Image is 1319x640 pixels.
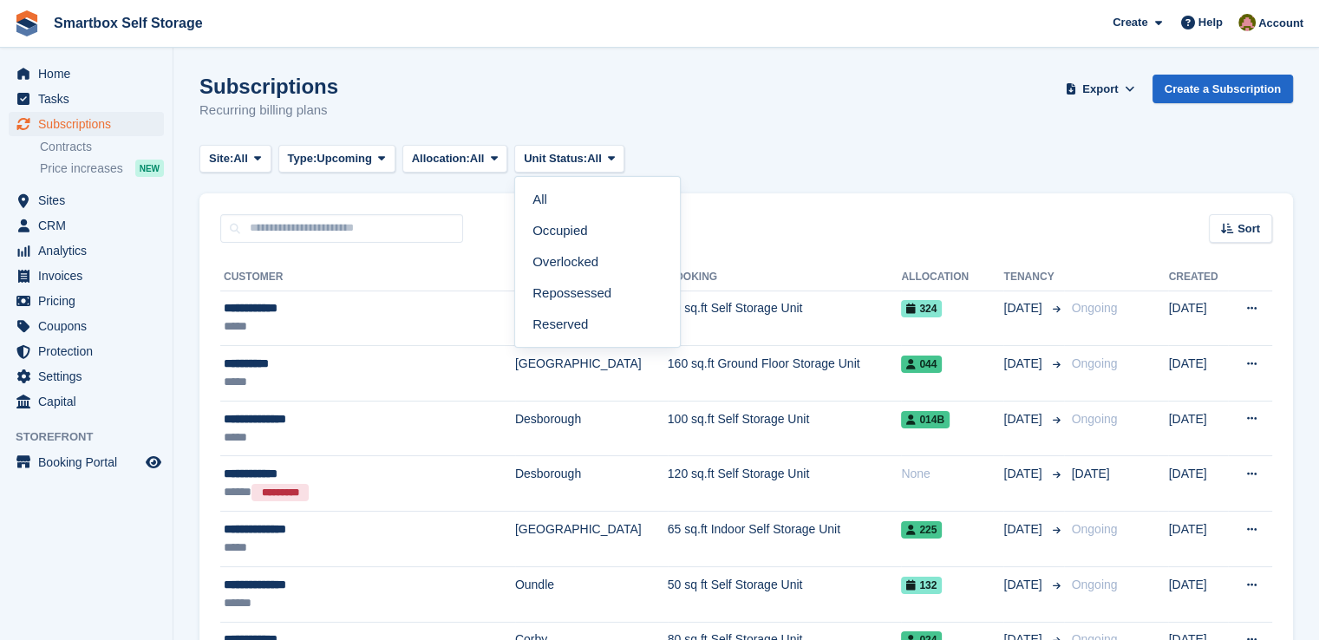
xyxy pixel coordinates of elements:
[1168,401,1228,456] td: [DATE]
[515,456,668,512] td: Desborough
[9,87,164,111] a: menu
[38,339,142,363] span: Protection
[317,150,372,167] span: Upcoming
[522,278,673,309] a: Repossessed
[209,150,233,167] span: Site:
[1168,346,1228,402] td: [DATE]
[522,246,673,278] a: Overlocked
[668,567,902,623] td: 50 sq ft Self Storage Unit
[515,567,668,623] td: Oundle
[402,145,508,173] button: Allocation: All
[220,264,515,291] th: Customer
[522,309,673,340] a: Reserved
[47,9,210,37] a: Smartbox Self Storage
[9,264,164,288] a: menu
[1152,75,1293,103] a: Create a Subscription
[901,264,1003,291] th: Allocation
[199,101,338,121] p: Recurring billing plans
[1168,512,1228,567] td: [DATE]
[1003,264,1064,291] th: Tenancy
[1258,15,1303,32] span: Account
[412,150,470,167] span: Allocation:
[901,300,942,317] span: 324
[1071,467,1109,480] span: [DATE]
[1062,75,1139,103] button: Export
[1071,578,1117,591] span: Ongoing
[515,401,668,456] td: Desborough
[1113,14,1147,31] span: Create
[9,364,164,389] a: menu
[9,289,164,313] a: menu
[515,512,668,567] td: [GEOGRAPHIC_DATA]
[1003,520,1045,539] span: [DATE]
[470,150,485,167] span: All
[143,452,164,473] a: Preview store
[901,521,942,539] span: 225
[668,346,902,402] td: 160 sq.ft Ground Floor Storage Unit
[38,289,142,313] span: Pricing
[522,184,673,215] a: All
[40,139,164,155] a: Contracts
[38,112,142,136] span: Subscriptions
[40,160,123,177] span: Price increases
[38,264,142,288] span: Invoices
[9,62,164,86] a: menu
[38,364,142,389] span: Settings
[38,389,142,414] span: Capital
[1237,220,1260,238] span: Sort
[1003,576,1045,594] span: [DATE]
[1168,456,1228,512] td: [DATE]
[38,314,142,338] span: Coupons
[9,188,164,212] a: menu
[514,145,624,173] button: Unit Status: All
[38,450,142,474] span: Booking Portal
[515,346,668,402] td: [GEOGRAPHIC_DATA]
[278,145,395,173] button: Type: Upcoming
[1168,291,1228,346] td: [DATE]
[1071,412,1117,426] span: Ongoing
[1003,299,1045,317] span: [DATE]
[9,389,164,414] a: menu
[668,401,902,456] td: 100 sq.ft Self Storage Unit
[668,264,902,291] th: Booking
[9,112,164,136] a: menu
[901,356,942,373] span: 044
[38,62,142,86] span: Home
[1168,264,1228,291] th: Created
[901,411,950,428] span: 014B
[38,188,142,212] span: Sites
[668,456,902,512] td: 120 sq.ft Self Storage Unit
[9,450,164,474] a: menu
[587,150,602,167] span: All
[9,314,164,338] a: menu
[1071,522,1117,536] span: Ongoing
[9,238,164,263] a: menu
[1082,81,1118,98] span: Export
[233,150,248,167] span: All
[38,87,142,111] span: Tasks
[1003,465,1045,483] span: [DATE]
[1003,355,1045,373] span: [DATE]
[9,213,164,238] a: menu
[668,291,902,346] td: 80 sq.ft Self Storage Unit
[901,465,1003,483] div: None
[288,150,317,167] span: Type:
[668,512,902,567] td: 65 sq.ft Indoor Self Storage Unit
[199,145,271,173] button: Site: All
[1238,14,1256,31] img: Alex Selenitsas
[38,213,142,238] span: CRM
[16,428,173,446] span: Storefront
[1168,567,1228,623] td: [DATE]
[1071,356,1117,370] span: Ongoing
[901,577,942,594] span: 132
[38,238,142,263] span: Analytics
[1003,410,1045,428] span: [DATE]
[135,160,164,177] div: NEW
[9,339,164,363] a: menu
[1198,14,1223,31] span: Help
[14,10,40,36] img: stora-icon-8386f47178a22dfd0bd8f6a31ec36ba5ce8667c1dd55bd0f319d3a0aa187defe.svg
[524,150,587,167] span: Unit Status:
[40,159,164,178] a: Price increases NEW
[199,75,338,98] h1: Subscriptions
[522,215,673,246] a: Occupied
